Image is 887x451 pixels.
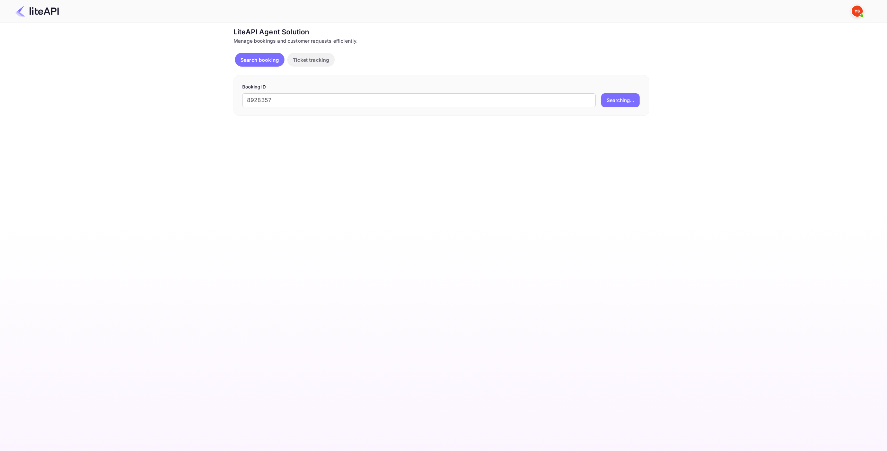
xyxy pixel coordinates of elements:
input: Enter Booking ID (e.g., 63782194) [242,93,596,107]
img: Yandex Support [852,6,863,17]
p: Booking ID [242,84,641,91]
img: LiteAPI Logo [15,6,59,17]
p: Search booking [240,56,279,63]
div: Manage bookings and customer requests efficiently. [234,37,649,44]
div: LiteAPI Agent Solution [234,27,649,37]
button: Searching... [601,93,640,107]
p: Ticket tracking [293,56,329,63]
